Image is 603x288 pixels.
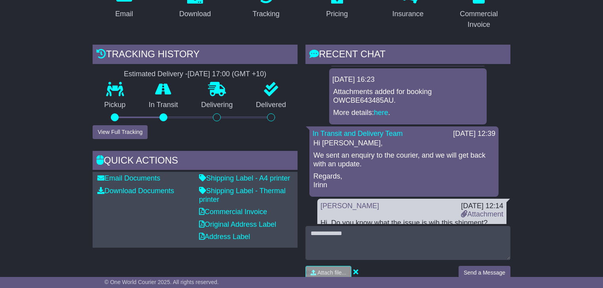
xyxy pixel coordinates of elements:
[252,9,279,19] div: Tracking
[453,9,505,30] div: Commercial Invoice
[190,101,245,109] p: Delivering
[332,75,484,84] div: [DATE] 16:23
[313,139,495,148] p: Hi [PERSON_NAME],
[97,174,160,182] a: Email Documents
[374,109,388,117] a: here
[199,208,267,216] a: Commercial Invoice
[115,9,133,19] div: Email
[313,151,495,168] p: We sent an enquiry to the courier, and we will get back with an update.
[320,219,503,228] div: Hi, Do you know what the issue is wih this shipment?
[320,202,379,210] a: [PERSON_NAME]
[199,233,250,241] a: Address Label
[392,9,423,19] div: Insurance
[93,70,298,79] div: Estimated Delivery -
[199,187,286,203] a: Shipping Label - Thermal printer
[461,210,503,218] a: Attachment
[104,279,219,285] span: © One World Courier 2025. All rights reserved.
[179,9,211,19] div: Download
[453,130,495,138] div: [DATE] 12:39
[333,88,483,105] p: Attachments added for booking OWCBE643485AU.
[188,70,266,79] div: [DATE] 17:00 (GMT +10)
[459,266,510,280] button: Send a Message
[97,187,174,195] a: Download Documents
[93,151,298,172] div: Quick Actions
[313,172,495,189] p: Regards, Irinn
[93,101,137,109] p: Pickup
[305,45,510,66] div: RECENT CHAT
[199,174,290,182] a: Shipping Label - A4 printer
[93,125,148,139] button: View Full Tracking
[245,101,298,109] p: Delivered
[326,9,348,19] div: Pricing
[199,220,276,228] a: Original Address Label
[137,101,190,109] p: In Transit
[93,45,298,66] div: Tracking history
[461,202,503,211] div: [DATE] 12:14
[333,109,483,117] p: More details: .
[313,130,403,137] a: In Transit and Delivery Team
